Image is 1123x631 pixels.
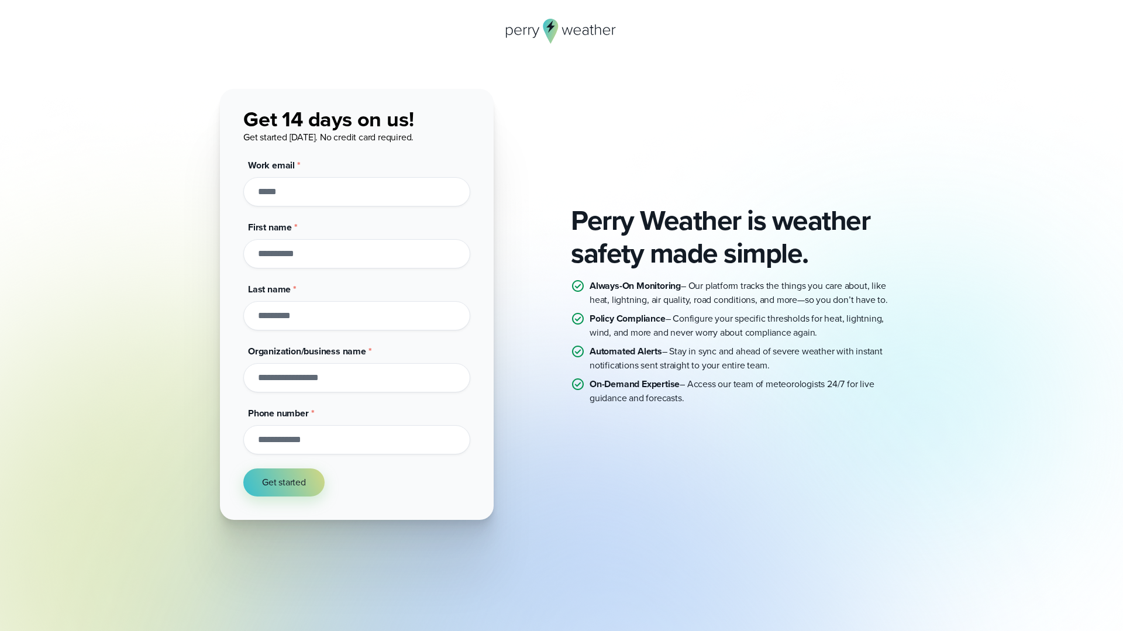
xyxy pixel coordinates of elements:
[590,377,903,405] p: – Access our team of meteorologists 24/7 for live guidance and forecasts.
[590,344,903,373] p: – Stay in sync and ahead of severe weather with instant notifications sent straight to your entir...
[248,406,309,420] span: Phone number
[590,312,666,325] strong: Policy Compliance
[590,279,903,307] p: – Our platform tracks the things you care about, like heat, lightning, air quality, road conditio...
[590,377,680,391] strong: On-Demand Expertise
[248,158,295,172] span: Work email
[243,468,325,496] button: Get started
[243,130,414,144] span: Get started [DATE]. No credit card required.
[248,344,366,358] span: Organization/business name
[590,279,681,292] strong: Always-On Monitoring
[262,475,306,489] span: Get started
[590,344,662,358] strong: Automated Alerts
[571,204,903,270] h2: Perry Weather is weather safety made simple.
[590,312,903,340] p: – Configure your specific thresholds for heat, lightning, wind, and more and never worry about co...
[243,104,414,135] span: Get 14 days on us!
[248,220,292,234] span: First name
[248,282,291,296] span: Last name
